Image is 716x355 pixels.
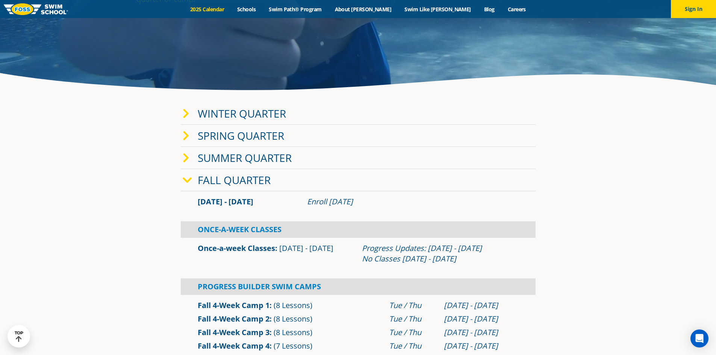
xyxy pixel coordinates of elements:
[198,196,253,207] span: [DATE] - [DATE]
[362,243,519,264] div: Progress Updates: [DATE] - [DATE] No Classes [DATE] - [DATE]
[198,243,275,253] a: Once-a-week Classes
[274,300,312,310] span: (8 Lessons)
[181,278,536,295] div: Progress Builder Swim Camps
[690,329,708,347] div: Open Intercom Messenger
[389,314,436,324] div: Tue / Thu
[231,6,262,13] a: Schools
[198,341,269,351] a: Fall 4-Week Camp 4
[198,128,284,143] a: Spring Quarter
[328,6,398,13] a: About [PERSON_NAME]
[181,221,536,238] div: Once-A-Week Classes
[274,327,312,337] span: (8 Lessons)
[389,341,436,351] div: Tue / Thu
[198,173,271,187] a: Fall Quarter
[444,341,519,351] div: [DATE] - [DATE]
[477,6,501,13] a: Blog
[15,331,23,342] div: TOP
[389,300,436,311] div: Tue / Thu
[444,300,519,311] div: [DATE] - [DATE]
[444,314,519,324] div: [DATE] - [DATE]
[398,6,478,13] a: Swim Like [PERSON_NAME]
[444,327,519,338] div: [DATE] - [DATE]
[198,314,269,324] a: Fall 4-Week Camp 2
[274,314,312,324] span: (8 Lessons)
[198,327,269,337] a: Fall 4-Week Camp 3
[307,196,519,207] div: Enroll [DATE]
[198,106,286,121] a: Winter Quarter
[501,6,532,13] a: Careers
[4,3,68,15] img: FOSS Swim School Logo
[262,6,328,13] a: Swim Path® Program
[198,300,269,310] a: Fall 4-Week Camp 1
[198,151,292,165] a: Summer Quarter
[184,6,231,13] a: 2025 Calendar
[279,243,333,253] span: [DATE] - [DATE]
[274,341,312,351] span: (7 Lessons)
[389,327,436,338] div: Tue / Thu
